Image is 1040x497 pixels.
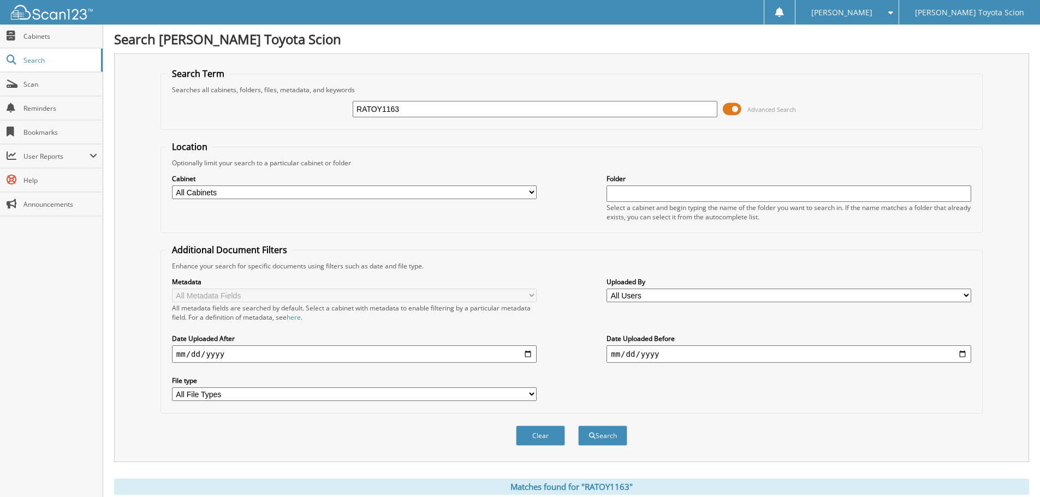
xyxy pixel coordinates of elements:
input: start [172,345,537,363]
span: User Reports [23,152,90,161]
label: Date Uploaded Before [607,334,971,343]
div: Select a cabinet and begin typing the name of the folder you want to search in. If the name match... [607,203,971,221]
div: Searches all cabinets, folders, files, metadata, and keywords [167,85,977,94]
button: Search [578,426,627,446]
span: Announcements [23,200,97,209]
span: Reminders [23,104,97,113]
span: [PERSON_NAME] [811,9,872,16]
span: Search [23,56,96,65]
span: Advanced Search [747,105,796,113]
button: Clear [516,426,565,446]
label: Cabinet [172,174,537,183]
legend: Search Term [167,68,230,80]
div: Enhance your search for specific documents using filters such as date and file type. [167,261,977,271]
label: Metadata [172,277,537,286]
label: Folder [607,174,971,183]
span: Scan [23,80,97,89]
label: Date Uploaded After [172,334,537,343]
a: here [287,313,301,322]
div: All metadata fields are searched by default. Select a cabinet with metadata to enable filtering b... [172,303,537,322]
h1: Search [PERSON_NAME] Toyota Scion [114,30,1029,48]
div: Optionally limit your search to a particular cabinet or folder [167,158,977,167]
legend: Location [167,141,213,153]
img: scan123-logo-white.svg [11,5,93,20]
span: Help [23,176,97,185]
legend: Additional Document Filters [167,244,293,256]
span: [PERSON_NAME] Toyota Scion [915,9,1024,16]
div: Matches found for "RATOY1163" [114,478,1029,495]
input: end [607,345,971,363]
span: Bookmarks [23,128,97,137]
label: Uploaded By [607,277,971,286]
label: File type [172,376,537,385]
span: Cabinets [23,32,97,41]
